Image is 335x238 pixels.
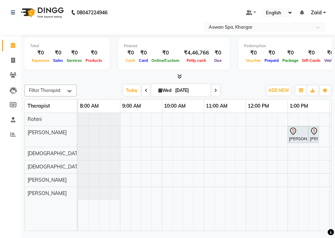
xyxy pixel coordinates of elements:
[311,9,322,16] span: Zaid
[84,58,104,63] span: Products
[137,58,150,63] span: Card
[212,49,224,57] div: ₹0
[28,116,42,122] span: Rohini
[28,103,50,109] span: Therapist
[281,49,300,57] div: ₹0
[246,101,271,111] a: 12:00 PM
[78,101,100,111] a: 8:00 AM
[150,58,181,63] span: Online/Custom
[185,58,208,63] span: Petty cash
[28,129,67,136] span: [PERSON_NAME]
[77,3,107,22] b: 08047224946
[28,190,67,196] span: [PERSON_NAME]
[300,58,322,63] span: Gift Cards
[181,49,212,57] div: ₹4,46,766
[263,49,281,57] div: ₹0
[267,86,291,95] button: ADD NEW
[162,101,187,111] a: 10:00 AM
[84,49,104,57] div: ₹0
[28,150,101,157] span: [DEMOGRAPHIC_DATA] Waiting
[173,85,208,96] input: 2025-09-03
[288,127,307,142] div: [PERSON_NAME], TK01, 01:00 PM-01:30 PM, Women Haircut One length
[65,49,84,57] div: ₹0
[300,49,322,57] div: ₹0
[51,49,65,57] div: ₹0
[124,58,137,63] span: Cash
[29,87,61,93] span: Filter Therapist
[268,88,289,93] span: ADD NEW
[281,58,300,63] span: Package
[150,49,181,57] div: ₹0
[123,85,141,96] span: Today
[51,58,65,63] span: Sales
[244,58,263,63] span: Voucher
[65,58,84,63] span: Services
[18,3,66,22] img: logo
[213,58,223,63] span: Due
[263,58,281,63] span: Prepaid
[30,49,51,57] div: ₹0
[120,101,143,111] a: 9:00 AM
[28,177,67,183] span: [PERSON_NAME]
[157,88,173,93] span: Wed
[137,49,150,57] div: ₹0
[124,49,137,57] div: ₹0
[309,127,318,142] div: [PERSON_NAME], TK01, 01:30 PM-01:40 PM, Eyebrow
[124,43,224,49] div: Finance
[288,101,310,111] a: 1:00 PM
[30,58,51,63] span: Expenses
[204,101,229,111] a: 11:00 AM
[30,43,104,49] div: Total
[28,164,101,170] span: [DEMOGRAPHIC_DATA] Waiting
[244,49,263,57] div: ₹0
